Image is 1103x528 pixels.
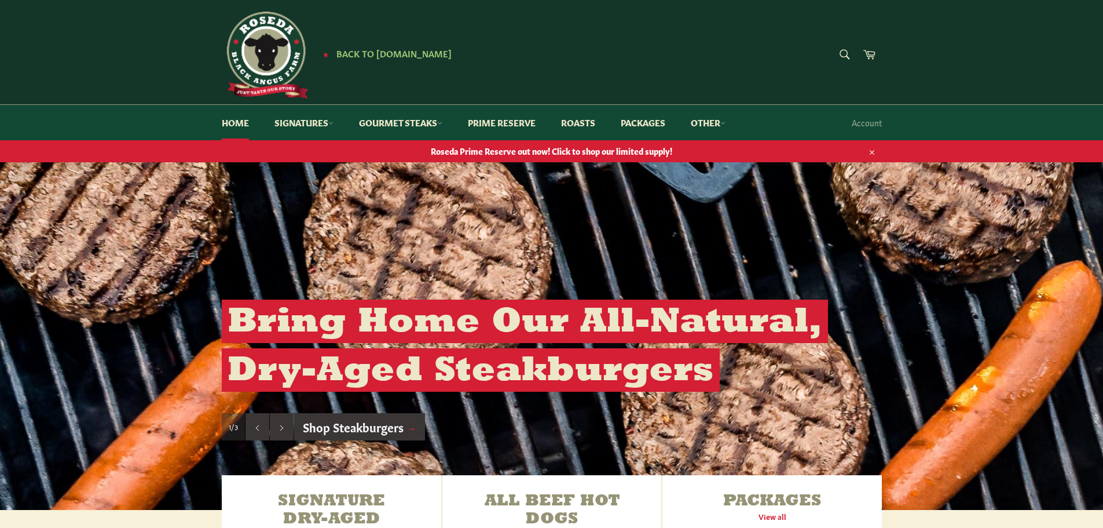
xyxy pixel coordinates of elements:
[210,140,893,162] a: Roseda Prime Reserve out now! Click to shop our limited supply!
[210,105,261,140] a: Home
[222,300,828,392] h2: Bring Home Our All-Natural, Dry-Aged Steakburgers
[210,145,893,156] span: Roseda Prime Reserve out now! Click to shop our limited supply!
[336,47,452,59] span: Back to [DOMAIN_NAME]
[229,422,238,432] span: 1/3
[405,418,417,435] span: →
[245,413,269,441] button: Previous slide
[270,413,294,441] button: Next slide
[323,49,329,59] span: ★
[222,12,309,99] img: Roseda Beef
[609,105,677,140] a: Packages
[846,105,888,140] a: Account
[317,49,452,59] a: ★ Back to [DOMAIN_NAME]
[679,105,737,140] a: Other
[222,413,245,441] div: Slide 1, current
[549,105,607,140] a: Roasts
[456,105,547,140] a: Prime Reserve
[263,105,345,140] a: Signatures
[294,413,426,441] a: Shop Steakburgers
[347,105,454,140] a: Gourmet Steaks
